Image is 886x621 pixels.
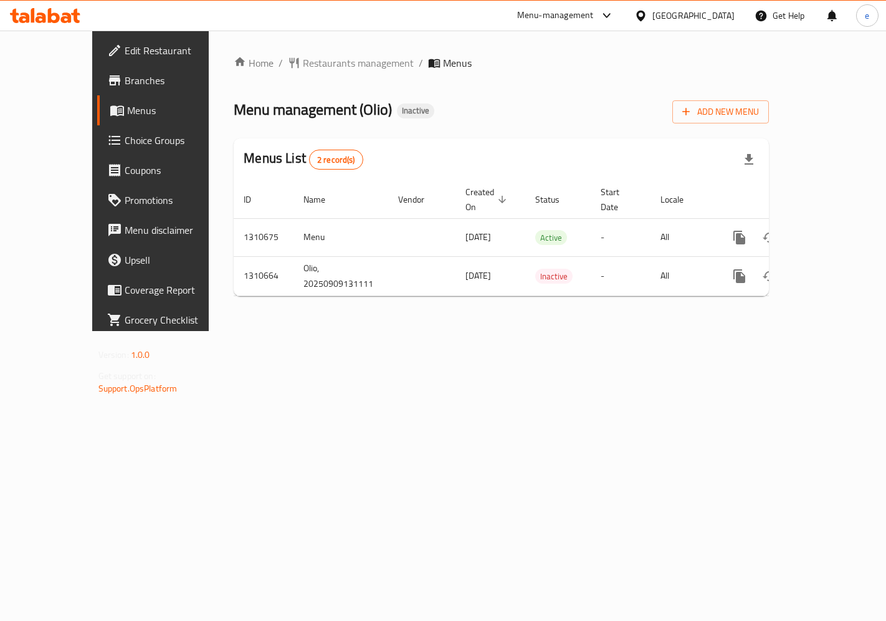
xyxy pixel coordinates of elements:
span: Branches [125,73,230,88]
span: Promotions [125,193,230,208]
a: Upsell [97,245,240,275]
span: Menus [127,103,230,118]
span: Created On [465,185,510,214]
a: Menu disclaimer [97,215,240,245]
span: Status [535,192,576,207]
table: enhanced table [234,181,854,296]
span: ID [244,192,267,207]
td: - [591,218,650,256]
span: 1.0.0 [131,347,150,363]
span: Version: [98,347,129,363]
td: All [650,218,715,256]
li: / [279,55,283,70]
a: Choice Groups [97,125,240,155]
nav: breadcrumb [234,55,769,70]
h2: Menus List [244,149,363,170]
span: Coverage Report [125,282,230,297]
span: Name [303,192,341,207]
td: Olio, 20250909131111 [293,256,388,296]
span: Vendor [398,192,441,207]
span: Active [535,231,567,245]
span: Upsell [125,253,230,267]
div: Active [535,230,567,245]
span: Edit Restaurant [125,43,230,58]
button: Add New Menu [672,100,769,123]
td: 1310675 [234,218,293,256]
td: All [650,256,715,296]
span: Start Date [601,185,636,214]
div: Export file [734,145,764,175]
button: Change Status [755,261,784,291]
button: more [725,261,755,291]
span: Restaurants management [303,55,414,70]
span: Menu disclaimer [125,223,230,238]
a: Support.OpsPlatform [98,380,178,397]
span: Menu management ( Olio ) [234,95,392,123]
div: Total records count [309,150,363,170]
span: Inactive [397,105,434,116]
span: Grocery Checklist [125,312,230,327]
td: - [591,256,650,296]
a: Branches [97,65,240,95]
span: e [865,9,869,22]
span: Locale [660,192,700,207]
span: Coupons [125,163,230,178]
div: Inactive [397,103,434,118]
a: Edit Restaurant [97,36,240,65]
a: Restaurants management [288,55,414,70]
button: Change Status [755,223,784,253]
div: Menu-management [517,8,594,23]
span: Inactive [535,269,573,284]
a: Promotions [97,185,240,215]
span: Menus [443,55,472,70]
span: 2 record(s) [310,154,363,166]
a: Grocery Checklist [97,305,240,335]
div: [GEOGRAPHIC_DATA] [652,9,735,22]
span: [DATE] [465,229,491,245]
span: Get support on: [98,368,156,384]
a: Coupons [97,155,240,185]
td: 1310664 [234,256,293,296]
li: / [419,55,423,70]
span: Add New Menu [682,104,759,120]
span: Choice Groups [125,133,230,148]
span: [DATE] [465,267,491,284]
button: more [725,223,755,253]
th: Actions [715,181,854,219]
a: Home [234,55,274,70]
td: Menu [293,218,388,256]
a: Coverage Report [97,275,240,305]
a: Menus [97,95,240,125]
